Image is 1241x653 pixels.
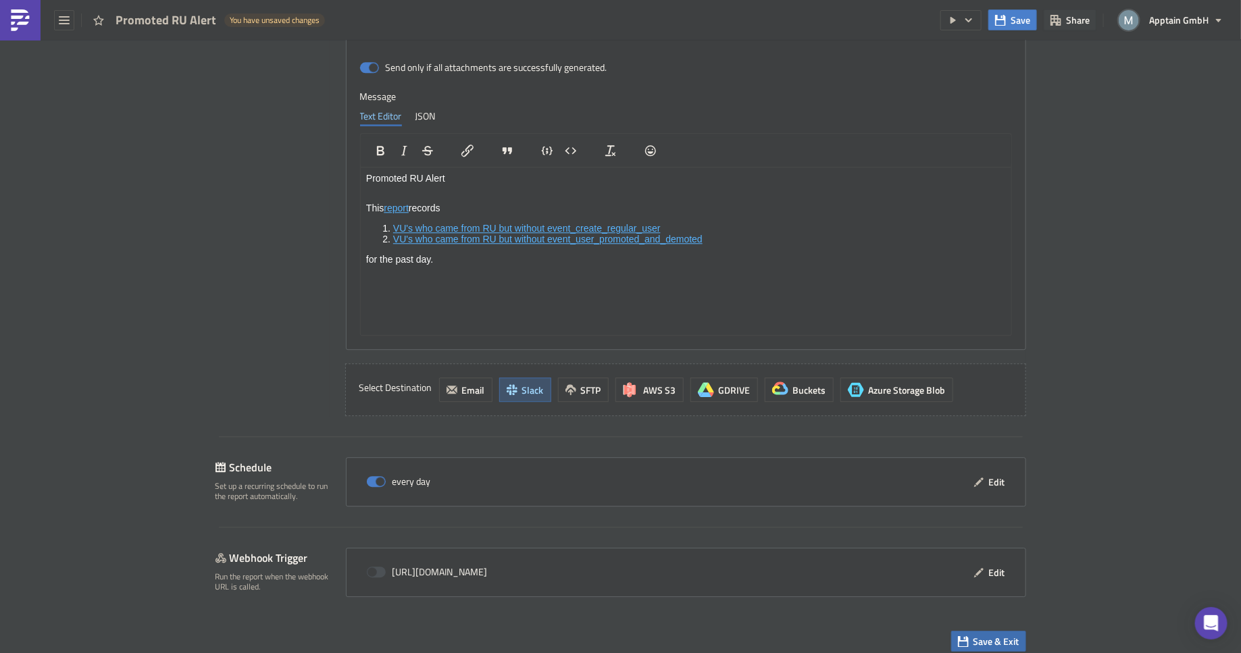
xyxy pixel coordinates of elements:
button: Bold [369,141,392,160]
button: Edit [967,562,1012,583]
div: Text Editor [360,106,402,126]
button: Insert/edit link [456,141,479,160]
button: Emojis [639,141,662,160]
button: Insert code block [559,141,582,160]
button: Save [988,9,1037,30]
button: Share [1044,9,1096,30]
iframe: Rich Text Area [361,167,1011,335]
button: SFTP [558,377,609,402]
span: Edit [989,565,1005,579]
span: Email [462,383,485,397]
button: Insert code line [536,141,559,160]
span: Save & Exit [973,634,1019,648]
span: Edit [989,475,1005,489]
span: GDRIVE [719,383,751,397]
div: [URL][DOMAIN_NAME] [367,562,488,582]
span: Azure Storage Blob [848,382,864,398]
button: Blockquote [496,141,519,160]
label: Message [360,90,1012,103]
span: Azure Storage Blob [869,383,946,397]
span: Buckets [793,383,826,397]
button: Save & Exit [951,631,1026,652]
span: Promoted RU Alert [116,12,218,28]
button: Clear formatting [599,141,622,160]
img: Avatar [1117,9,1140,32]
button: Strikethrough [416,141,439,160]
button: Buckets [765,377,834,402]
button: Apptain GmbH [1111,5,1231,35]
div: Send only if all attachments are successfully generated. [386,61,607,74]
span: SFTP [581,383,601,397]
span: Slack [522,383,544,397]
span: AWS S3 [644,383,676,397]
label: Select Destination [359,377,432,398]
div: Open Intercom Messenger [1195,607,1227,639]
div: JSON [415,106,436,126]
button: Italic [392,141,415,160]
div: Run the report when the webhook URL is called. [216,571,337,592]
button: Azure Storage BlobAzure Storage Blob [840,377,953,402]
span: You have unsaved changes [230,15,320,26]
button: GDRIVE [690,377,758,402]
span: Share [1066,13,1090,27]
button: Edit [967,471,1012,492]
div: every day [367,471,431,492]
button: AWS S3 [615,377,684,402]
div: Webhook Trigger [216,548,346,568]
span: Save [1011,13,1030,27]
span: Apptain GmbH [1149,13,1209,27]
button: Email [439,377,492,402]
img: PushMetrics [9,9,31,31]
button: Slack [499,377,551,402]
div: Schedule [216,457,346,477]
div: Set up a recurring schedule to run the report automatically. [216,481,337,502]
